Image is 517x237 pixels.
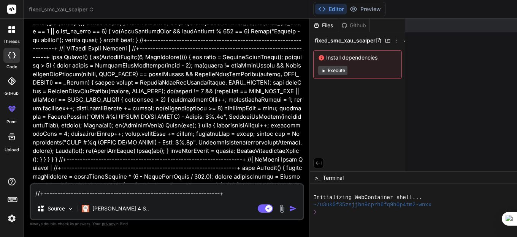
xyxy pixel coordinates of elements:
p: Always double-check its answers. Your in Bind [30,220,304,228]
span: Initializing WebContainer shell... [313,194,422,201]
button: Preview [347,4,384,14]
div: Github [338,22,370,29]
span: ❯ [313,209,317,216]
span: fixed_smc_xau_scalper [315,37,376,44]
span: privacy [102,221,116,226]
p: Source [48,205,65,212]
img: Claude 4 Sonnet [82,205,89,212]
label: code [6,64,17,70]
label: prem [6,119,17,125]
img: Pick Models [67,206,74,212]
span: fixed_smc_xau_scalper [29,6,94,13]
img: attachment [278,204,286,213]
label: GitHub [5,90,19,97]
img: settings [5,212,18,225]
label: Upload [5,147,19,153]
label: threads [3,38,20,45]
button: Editor [315,4,347,14]
p: [PERSON_NAME] 4 S.. [92,205,149,212]
img: icon [289,205,297,212]
button: Execute [318,66,347,75]
span: >_ [315,174,320,182]
span: Install dependencies [318,54,397,61]
div: Files [310,22,338,29]
span: Terminal [323,174,344,182]
span: ~/u3uk0f35zsjjbn9cprh6fq9h0p4tm2-wnxx [313,201,431,209]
